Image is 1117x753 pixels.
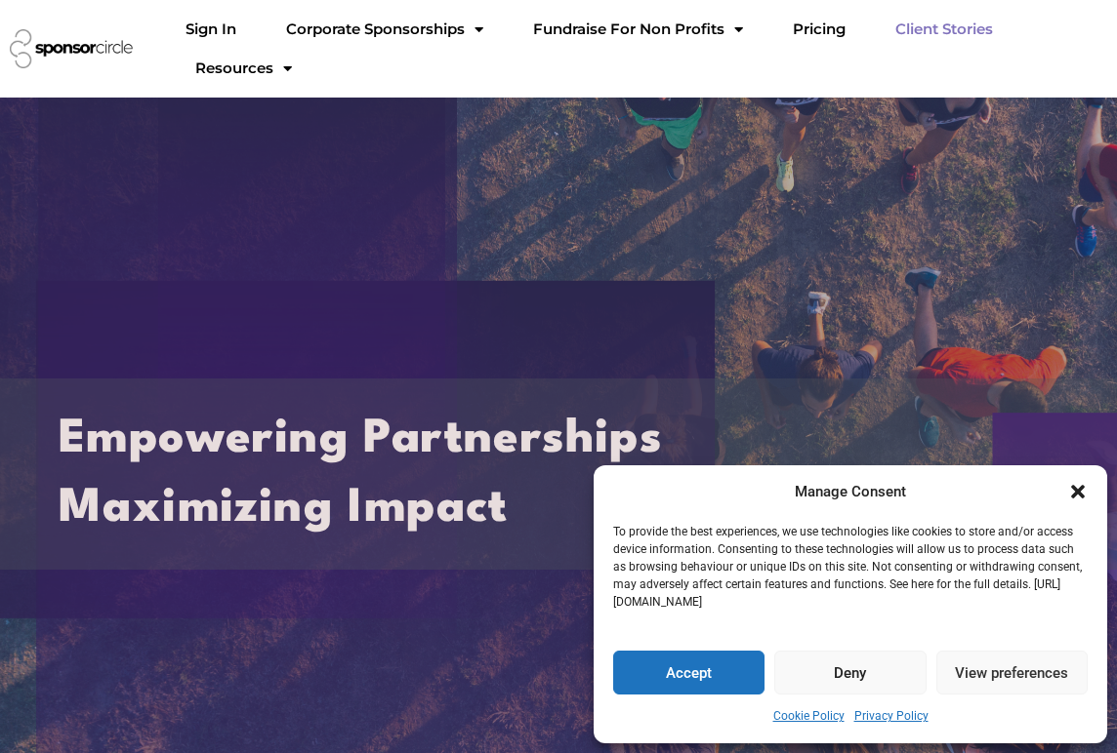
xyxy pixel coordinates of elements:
img: Sponsor Circle logo [10,29,133,68]
a: Corporate SponsorshipsMenu Toggle [270,10,499,49]
a: Pricing [777,10,861,49]
button: View preferences [936,651,1088,694]
a: Privacy Policy [854,704,929,729]
button: Accept [613,651,765,694]
a: Cookie Policy [773,704,845,729]
div: Close dialogue [1068,482,1088,501]
button: Deny [774,651,926,694]
p: To provide the best experiences, we use technologies like cookies to store and/or access device i... [613,523,1086,611]
div: Manage Consent [795,480,906,504]
nav: Menu [170,10,1115,88]
h2: Empowering Partnerships Maximizing Impact [59,405,1058,544]
a: Client Stories [880,10,1009,49]
a: Fundraise For Non ProfitsMenu Toggle [517,10,759,49]
a: Resources [180,49,308,88]
a: Sign In [170,10,252,49]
